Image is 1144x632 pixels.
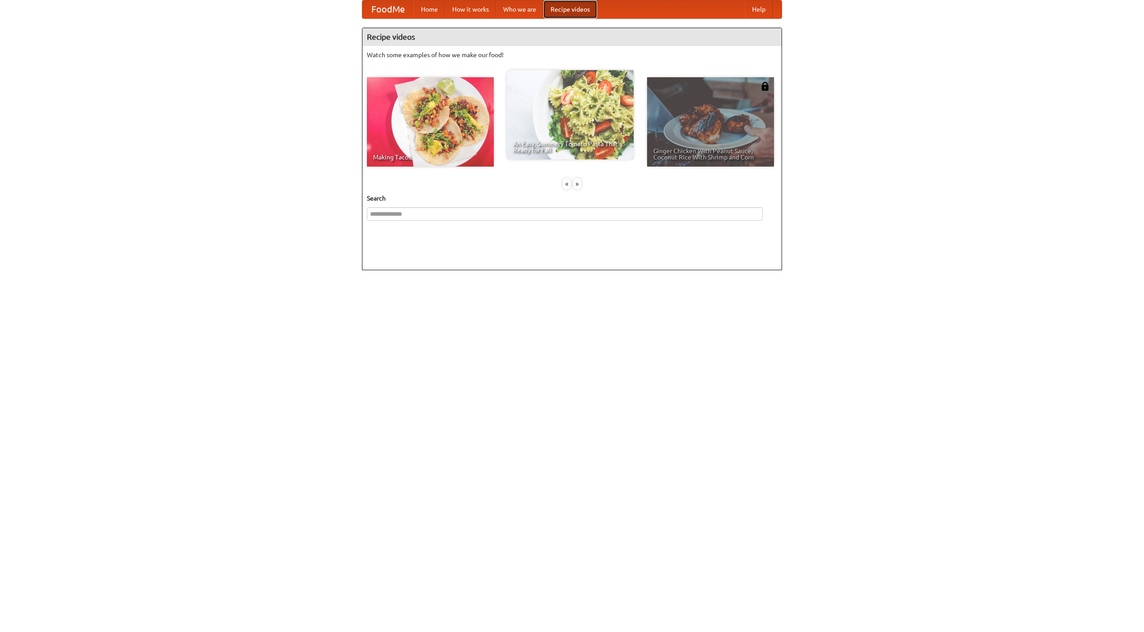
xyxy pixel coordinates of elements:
a: Help [745,0,773,18]
p: Watch some examples of how we make our food! [367,50,777,59]
a: FoodMe [362,0,414,18]
a: Home [414,0,445,18]
a: Making Tacos [367,77,494,167]
h5: Search [367,194,777,203]
a: Who we are [496,0,543,18]
a: Recipe videos [543,0,597,18]
h4: Recipe videos [362,28,782,46]
img: 483408.png [761,82,770,91]
div: » [573,178,581,189]
a: How it works [445,0,496,18]
a: An Easy, Summery Tomato Pasta That's Ready for Fall [507,70,634,159]
span: Making Tacos [373,154,488,160]
div: « [563,178,571,189]
span: An Easy, Summery Tomato Pasta That's Ready for Fall [513,141,627,153]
